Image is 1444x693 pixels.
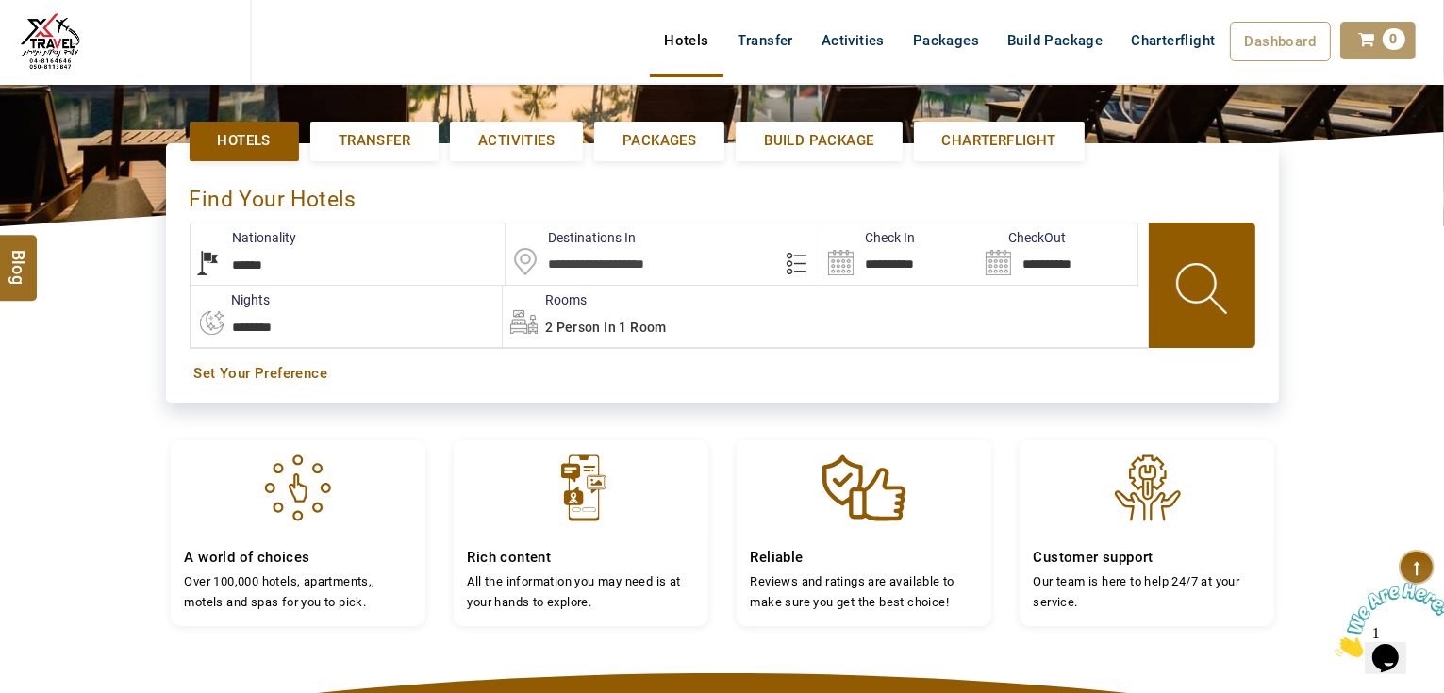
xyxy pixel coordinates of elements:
p: Over 100,000 hotels, apartments,, motels and spas for you to pick. [185,571,411,612]
a: Hotels [650,22,722,59]
a: 0 [1340,22,1416,59]
iframe: chat widget [1327,575,1444,665]
h4: A world of choices [185,549,411,567]
span: Build Package [764,131,873,151]
a: Charterflight [914,122,1085,160]
span: 0 [1383,28,1405,50]
p: Reviews and ratings are available to make sure you get the best choice! [751,571,977,612]
a: Hotels [190,122,299,160]
img: Chat attention grabber [8,8,124,82]
label: Destinations In [506,228,636,247]
input: Search [980,223,1137,285]
h4: Rich content [468,549,694,567]
a: Transfer [723,22,807,59]
div: Find Your Hotels [190,167,1255,223]
span: Activities [478,131,555,151]
span: Packages [622,131,696,151]
a: Build Package [736,122,902,160]
span: Hotels [218,131,271,151]
label: nights [190,290,271,309]
span: Transfer [339,131,410,151]
a: Packages [594,122,724,160]
h4: Reliable [751,549,977,567]
span: 1 [8,8,15,24]
span: Dashboard [1245,33,1317,50]
p: All the information you may need is at your hands to explore. [468,571,694,612]
label: CheckOut [980,228,1066,247]
span: Blog [7,249,31,265]
img: The Royal Line Holidays [14,8,86,79]
a: Set Your Preference [194,364,1251,384]
a: Activities [807,22,899,59]
a: Activities [450,122,583,160]
a: Charterflight [1117,22,1229,59]
a: Transfer [310,122,439,160]
span: 2 Person in 1 Room [545,320,667,335]
label: Nationality [191,228,297,247]
h4: Customer support [1034,549,1260,567]
input: Search [822,223,980,285]
span: Charterflight [1131,32,1215,49]
label: Check In [822,228,915,247]
a: Packages [899,22,993,59]
p: Our team is here to help 24/7 at your service. [1034,571,1260,612]
label: Rooms [503,290,587,309]
span: Charterflight [942,131,1056,151]
a: Build Package [993,22,1117,59]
